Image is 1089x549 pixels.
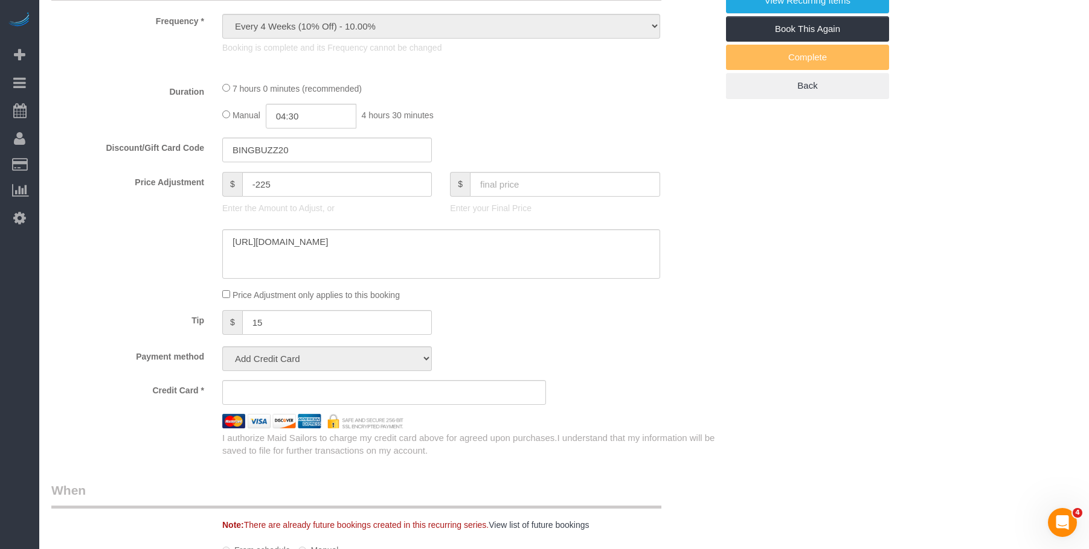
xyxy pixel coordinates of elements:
[213,431,726,457] div: I authorize Maid Sailors to charge my credit card above for agreed upon purchases.
[489,520,589,530] a: View list of future bookings
[222,172,242,197] span: $
[470,172,660,197] input: final price
[7,12,31,29] img: Automaid Logo
[450,202,660,214] p: Enter your Final Price
[233,290,400,300] span: Price Adjustment only applies to this booking
[233,84,362,94] span: 7 hours 0 minutes (recommended)
[222,310,242,335] span: $
[726,16,889,42] a: Book This Again
[233,110,260,120] span: Manual
[42,81,213,98] label: Duration
[51,481,661,509] legend: When
[42,346,213,363] label: Payment method
[1048,508,1077,537] iframe: Intercom live chat
[42,172,213,188] label: Price Adjustment
[362,110,434,120] span: 4 hours 30 minutes
[213,414,413,428] img: credit cards
[222,520,244,530] strong: Note:
[1073,508,1082,518] span: 4
[213,519,726,531] div: There are already future bookings created in this recurring series.
[222,202,432,214] p: Enter the Amount to Adjust, or
[233,387,536,398] iframe: Secure card payment input frame
[42,11,213,27] label: Frequency *
[42,138,213,154] label: Discount/Gift Card Code
[450,172,470,197] span: $
[42,380,213,396] label: Credit Card *
[42,310,213,326] label: Tip
[726,73,889,98] a: Back
[222,42,660,54] p: Booking is complete and its Frequency cannot be changed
